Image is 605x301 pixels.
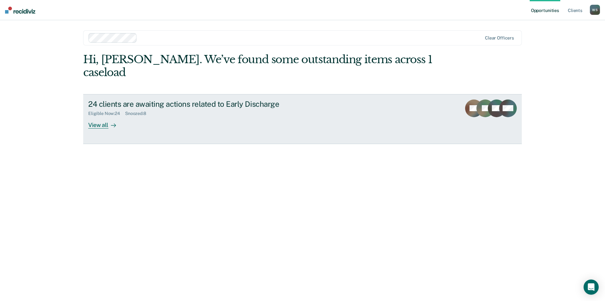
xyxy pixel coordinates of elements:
[83,53,434,79] div: Hi, [PERSON_NAME]. We’ve found some outstanding items across 1 caseload
[5,7,35,14] img: Recidiviz
[88,116,124,129] div: View all
[88,99,309,109] div: 24 clients are awaiting actions related to Early Discharge
[83,94,522,144] a: 24 clients are awaiting actions related to Early DischargeEligible Now:24Snoozed:8View all
[88,111,125,116] div: Eligible Now : 24
[125,111,151,116] div: Snoozed : 8
[590,5,600,15] button: WS
[584,280,599,295] div: Open Intercom Messenger
[485,35,514,41] div: Clear officers
[590,5,600,15] div: W S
